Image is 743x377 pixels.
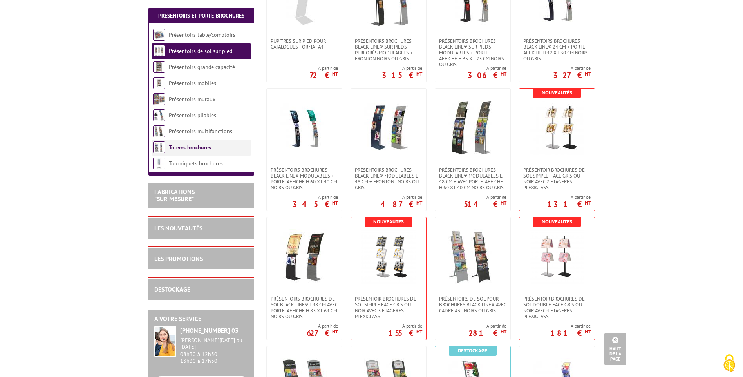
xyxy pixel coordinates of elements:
[542,89,572,96] b: Nouveautés
[585,328,591,335] sup: HT
[271,167,338,190] span: Présentoirs brochures Black-Line® modulables + porte-affiche H 60 x L 40 cm Noirs ou Gris
[153,158,165,169] img: Tourniquets brochures
[361,229,416,284] img: Présentoir brochures de sol simple face GRIS ou NOIR avec 3 étagères PLEXIGLASS
[169,144,211,151] a: Totems brochures
[154,255,203,263] a: LES PROMOTIONS
[153,141,165,153] img: Totems brochures
[351,296,426,319] a: Présentoir brochures de sol simple face GRIS ou NOIR avec 3 étagères PLEXIGLASS
[332,71,338,77] sup: HT
[277,229,332,284] img: Présentoirs brochures de sol Black-Line® L 48 cm avec porte-affiche H 83 x L 64 cm Noirs ou Gris
[169,160,223,167] a: Tourniquets brochures
[307,331,338,335] p: 627 €
[547,202,591,207] p: 131 €
[153,29,165,41] img: Présentoirs table/comptoirs
[355,38,422,62] span: Présentoirs brochures Black-Line® sur pieds perforés modulables + fronton Noirs ou Gris
[169,112,216,119] a: Présentoirs pliables
[468,65,506,71] span: A partir de
[373,218,404,225] b: Nouveautés
[153,45,165,57] img: Présentoirs de sol sur pied
[153,77,165,89] img: Présentoirs mobiles
[169,96,215,103] a: Présentoirs muraux
[445,100,500,155] img: Présentoirs brochures Black-Line® modulables L 48 cm + avec porte-affiche H 60 x L 40 cm Noirs ou...
[153,109,165,121] img: Présentoirs pliables
[154,188,195,203] a: FABRICATIONS"Sur Mesure"
[153,125,165,137] img: Présentoirs multifonctions
[332,328,338,335] sup: HT
[309,73,338,78] p: 72 €
[547,194,591,200] span: A partir de
[153,61,165,73] img: Présentoirs grande capacité
[271,38,338,50] span: Pupitres sur pied pour catalogues format A4
[439,38,506,67] span: Présentoirs brochures Black-Line® sur pieds modulables + porte-affiche H 35 x L 23 cm Noirs ou Gris
[169,128,232,135] a: Présentoirs multifonctions
[553,73,591,78] p: 327 €
[501,199,506,206] sup: HT
[523,296,591,319] span: Présentoir brochures de sol double face GRIS ou NOIR avec 4 étagères PLEXIGLASS
[169,47,232,54] a: Présentoirs de sol sur pied
[716,350,743,377] button: Cookies (fenêtre modale)
[435,296,510,314] a: Présentoirs de sol pour brochures Black-Line® avec cadre A3 - Noirs ou Gris
[180,326,239,334] strong: [PHONE_NUMBER] 03
[277,100,332,155] img: Présentoirs brochures Black-Line® modulables + porte-affiche H 60 x L 40 cm Noirs ou Gris
[388,331,422,335] p: 155 €
[267,296,342,319] a: Présentoirs brochures de sol Black-Line® L 48 cm avec porte-affiche H 83 x L 64 cm Noirs ou Gris
[355,167,422,190] span: Présentoirs brochures Black-Line® modulables L 48 cm + fronton - Noirs ou gris
[332,199,338,206] sup: HT
[458,347,487,354] b: Destockage
[501,328,506,335] sup: HT
[464,202,506,207] p: 514 €
[388,323,422,329] span: A partir de
[519,296,595,319] a: Présentoir brochures de sol double face GRIS ou NOIR avec 4 étagères PLEXIGLASS
[154,315,248,323] h2: A votre service
[180,337,248,350] div: [PERSON_NAME][DATE] au [DATE]
[351,38,426,62] a: Présentoirs brochures Black-Line® sur pieds perforés modulables + fronton Noirs ou Gris
[154,224,202,232] a: LES NOUVEAUTÉS
[501,71,506,77] sup: HT
[468,73,506,78] p: 306 €
[416,328,422,335] sup: HT
[445,229,500,284] img: Présentoirs de sol pour brochures Black-Line® avec cadre A3 - Noirs ou Gris
[435,38,510,67] a: Présentoirs brochures Black-Line® sur pieds modulables + porte-affiche H 35 x L 23 cm Noirs ou Gris
[169,63,235,71] a: Présentoirs grande capacité
[416,71,422,77] sup: HT
[307,323,338,329] span: A partir de
[468,323,506,329] span: A partir de
[361,100,416,155] img: Présentoirs brochures Black-Line® modulables L 48 cm + fronton - Noirs ou gris
[435,167,510,190] a: Présentoirs brochures Black-Line® modulables L 48 cm + avec porte-affiche H 60 x L 40 cm Noirs ou...
[267,167,342,190] a: Présentoirs brochures Black-Line® modulables + porte-affiche H 60 x L 40 cm Noirs ou Gris
[271,296,338,319] span: Présentoirs brochures de sol Black-Line® L 48 cm avec porte-affiche H 83 x L 64 cm Noirs ou Gris
[542,218,572,225] b: Nouveautés
[585,199,591,206] sup: HT
[180,337,248,364] div: 08h30 à 12h30 13h30 à 17h30
[550,331,591,335] p: 181 €
[439,167,506,190] span: Présentoirs brochures Black-Line® modulables L 48 cm + avec porte-affiche H 60 x L 40 cm Noirs ou...
[604,333,626,365] a: Haut de la page
[468,331,506,335] p: 281 €
[416,199,422,206] sup: HT
[530,100,584,155] img: Présentoir brochures de sol simple-face GRIS ou Noir avec 2 étagères PLEXIGLASS
[158,12,244,19] a: Présentoirs et Porte-brochures
[464,194,506,200] span: A partir de
[293,194,338,200] span: A partir de
[381,202,422,207] p: 487 €
[553,65,591,71] span: A partir de
[550,323,591,329] span: A partir de
[530,229,584,284] img: Présentoir brochures de sol double face GRIS ou NOIR avec 4 étagères PLEXIGLASS
[153,93,165,105] img: Présentoirs muraux
[523,167,591,190] span: Présentoir brochures de sol simple-face GRIS ou Noir avec 2 étagères PLEXIGLASS
[519,167,595,190] a: Présentoir brochures de sol simple-face GRIS ou Noir avec 2 étagères PLEXIGLASS
[309,65,338,71] span: A partir de
[267,38,342,50] a: Pupitres sur pied pour catalogues format A4
[719,353,739,373] img: Cookies (fenêtre modale)
[169,80,216,87] a: Présentoirs mobiles
[382,73,422,78] p: 315 €
[355,296,422,319] span: Présentoir brochures de sol simple face GRIS ou NOIR avec 3 étagères PLEXIGLASS
[381,194,422,200] span: A partir de
[523,38,591,62] span: Présentoirs brochures Black-Line® 24 cm + porte-affiche H 42 x L 30 cm Noirs ou Gris
[439,296,506,314] span: Présentoirs de sol pour brochures Black-Line® avec cadre A3 - Noirs ou Gris
[585,71,591,77] sup: HT
[169,31,235,38] a: Présentoirs table/comptoirs
[382,65,422,71] span: A partir de
[154,326,176,357] img: widget-service.jpg
[154,285,190,293] a: DESTOCKAGE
